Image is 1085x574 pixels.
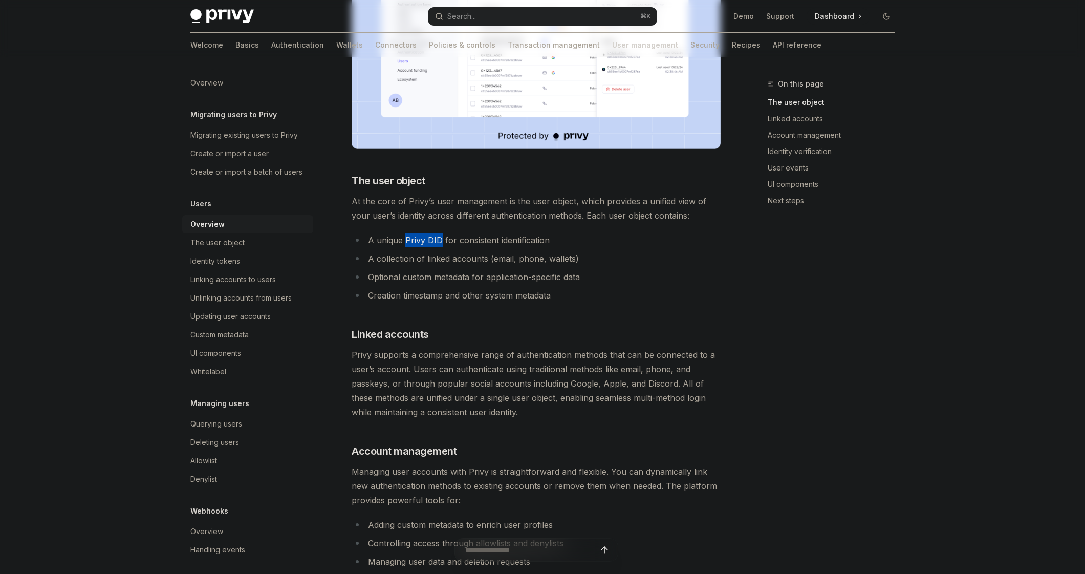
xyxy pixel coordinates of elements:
[352,288,721,303] li: Creation timestamp and other system metadata
[190,436,239,449] div: Deleting users
[190,237,245,249] div: The user object
[182,163,313,181] a: Create or import a batch of users
[182,252,313,270] a: Identity tokens
[182,326,313,344] a: Custom metadata
[352,270,721,284] li: Optional custom metadata for application-specific data
[190,347,241,359] div: UI components
[352,174,425,188] span: The user object
[190,329,249,341] div: Custom metadata
[352,464,721,507] span: Managing user accounts with Privy is straightforward and flexible. You can dynamically link new a...
[768,143,903,160] a: Identity verification
[190,129,298,141] div: Migrating existing users to Privy
[429,33,495,57] a: Policies & controls
[352,348,721,419] span: Privy supports a comprehensive range of authentication methods that can be connected to a user’s ...
[190,9,254,24] img: dark logo
[190,455,217,467] div: Allowlist
[352,194,721,223] span: At the core of Privy’s user management is the user object, which provides a unified view of your ...
[732,33,761,57] a: Recipes
[190,147,269,160] div: Create or import a user
[640,12,651,20] span: ⌘ K
[447,10,476,23] div: Search...
[190,366,226,378] div: Whitelabel
[508,33,600,57] a: Transaction management
[733,11,754,22] a: Demo
[190,544,245,556] div: Handling events
[190,273,276,286] div: Linking accounts to users
[766,11,794,22] a: Support
[190,33,223,57] a: Welcome
[182,74,313,92] a: Overview
[815,11,854,22] span: Dashboard
[768,94,903,111] a: The user object
[768,176,903,193] a: UI components
[768,193,903,209] a: Next steps
[182,433,313,452] a: Deleting users
[375,33,417,57] a: Connectors
[428,7,657,26] button: Search...⌘K
[597,543,612,557] button: Send message
[352,444,457,458] span: Account management
[807,8,870,25] a: Dashboard
[878,8,895,25] button: Toggle dark mode
[768,160,903,176] a: User events
[190,473,217,485] div: Denylist
[182,144,313,163] a: Create or import a user
[182,415,313,433] a: Querying users
[190,198,211,210] h5: Users
[336,33,363,57] a: Wallets
[190,310,271,323] div: Updating user accounts
[352,327,429,342] span: Linked accounts
[768,111,903,127] a: Linked accounts
[190,292,292,304] div: Unlinking accounts from users
[182,344,313,363] a: UI components
[190,505,228,517] h5: Webhooks
[182,289,313,307] a: Unlinking accounts from users
[778,78,824,90] span: On this page
[352,251,721,266] li: A collection of linked accounts (email, phone, wallets)
[182,452,313,470] a: Allowlist
[190,525,223,538] div: Overview
[190,77,223,89] div: Overview
[182,470,313,488] a: Denylist
[768,127,903,143] a: Account management
[773,33,821,57] a: API reference
[690,33,720,57] a: Security
[182,522,313,541] a: Overview
[182,215,313,233] a: Overview
[352,233,721,247] li: A unique Privy DID for consistent identification
[190,397,249,410] h5: Managing users
[182,270,313,289] a: Linking accounts to users
[190,166,302,178] div: Create or import a batch of users
[190,255,240,267] div: Identity tokens
[271,33,324,57] a: Authentication
[182,233,313,252] a: The user object
[182,541,313,559] a: Handling events
[235,33,259,57] a: Basics
[182,363,313,381] a: Whitelabel
[190,109,277,121] h5: Migrating users to Privy
[612,33,678,57] a: User management
[182,126,313,144] a: Migrating existing users to Privy
[182,307,313,326] a: Updating user accounts
[190,418,242,430] div: Querying users
[352,518,721,532] li: Adding custom metadata to enrich user profiles
[190,218,225,230] div: Overview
